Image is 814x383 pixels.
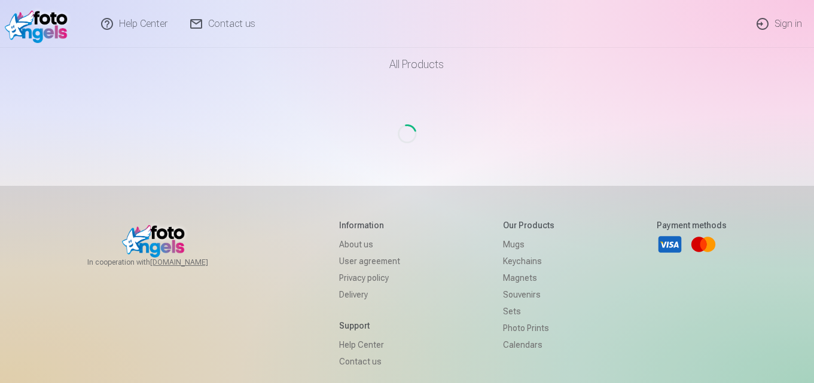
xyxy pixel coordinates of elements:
[503,253,554,269] a: Keychains
[657,219,727,231] h5: Payment methods
[657,231,683,258] a: Visa
[150,258,237,267] a: [DOMAIN_NAME]
[503,336,554,353] a: Calendars
[503,219,554,231] h5: Our products
[503,269,554,286] a: Magnets
[356,48,458,81] a: All products
[339,286,400,303] a: Delivery
[503,286,554,303] a: Souvenirs
[503,320,554,336] a: Photo prints
[5,5,74,43] img: /v1
[690,231,717,258] a: Mastercard
[339,320,400,332] h5: Support
[339,353,400,370] a: Contact us
[339,269,400,286] a: Privacy policy
[339,219,400,231] h5: Information
[503,303,554,320] a: Sets
[339,236,400,253] a: About us
[339,336,400,353] a: Help Center
[339,253,400,269] a: User agreement
[87,258,237,267] span: In cooperation with
[503,236,554,253] a: Mugs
